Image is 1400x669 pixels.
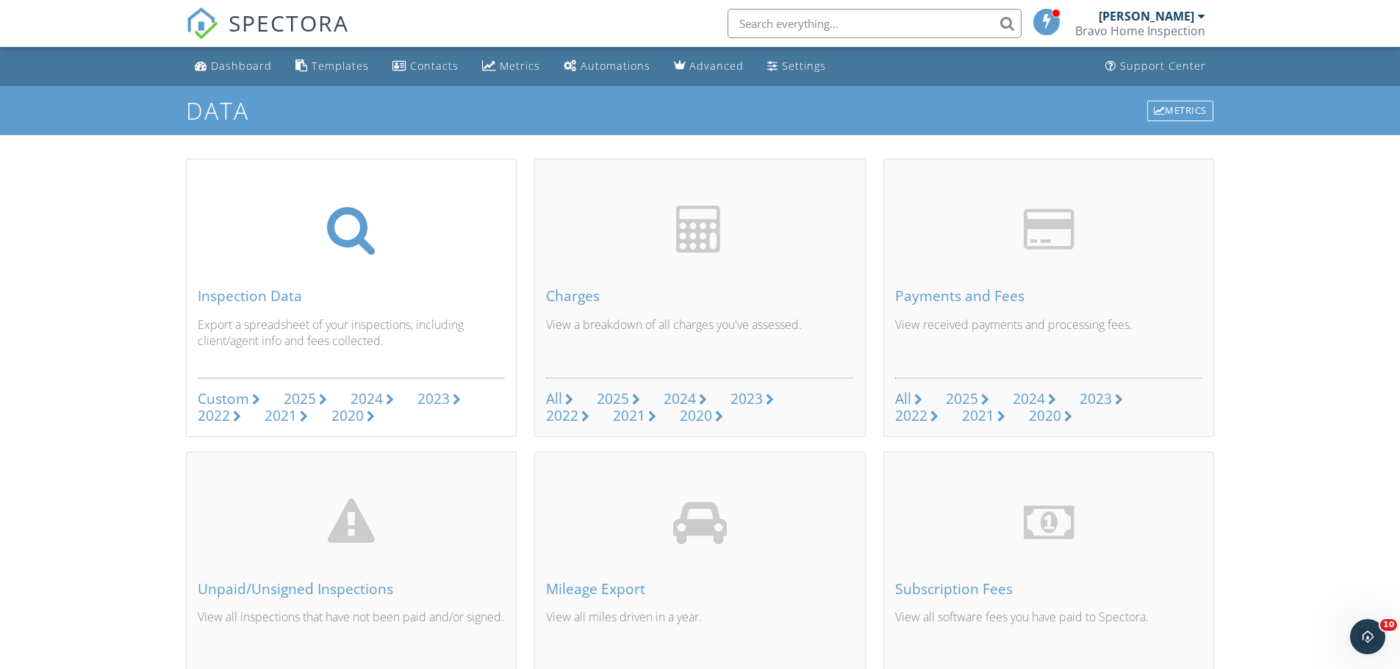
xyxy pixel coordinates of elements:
a: Support Center [1099,53,1212,80]
div: Support Center [1120,59,1206,73]
span: View all miles driven in a year. [546,609,702,625]
div: 2021 [613,405,645,425]
div: 2025 [284,388,316,408]
p: View all software fees you have paid to Spectora. [895,609,1203,658]
a: Metrics [476,53,546,80]
div: Bravo Home Inspection [1075,23,1205,38]
a: 2023 [1080,391,1123,408]
a: Automations (Basic) [558,53,656,80]
a: 2020 [680,408,723,424]
div: 2021 [962,405,994,425]
a: Contacts [387,53,464,80]
a: Custom [198,391,260,408]
div: 2024 [351,388,383,408]
div: 2022 [198,405,230,425]
div: Payments and Fees [895,288,1203,304]
div: 2023 [417,388,450,408]
div: [PERSON_NAME] [1099,9,1194,23]
div: 2023 [1080,388,1112,408]
div: Unpaid/Unsigned Inspections [198,581,506,597]
div: 2022 [546,405,578,425]
div: 2024 [1013,388,1045,408]
a: Dashboard [189,53,278,80]
a: 2023 [730,391,774,408]
iframe: Intercom live chat [1350,619,1385,654]
a: 2023 [417,391,461,408]
a: 2021 [265,408,308,424]
div: Metrics [500,59,540,73]
div: 2024 [664,388,696,408]
a: Advanced [668,53,750,80]
a: 2025 [946,391,989,408]
a: 2024 [351,391,394,408]
div: Settings [782,59,826,73]
div: Custom [198,388,249,408]
a: 2025 [597,391,640,408]
div: Subscription Fees [895,581,1203,597]
h1: Data [186,98,1215,123]
a: Settings [761,53,832,80]
div: All [546,388,562,408]
div: 2025 [946,388,978,408]
div: Metrics [1147,101,1213,121]
div: 2025 [597,388,629,408]
a: 2020 [1029,408,1072,424]
div: 2020 [331,405,364,425]
a: 2022 [546,408,589,424]
p: Export a spreadsheet of your inspections, including client/agent info and fees collected. [198,317,506,366]
div: Dashboard [211,59,272,73]
a: SPECTORA [186,20,349,51]
p: View all inspections that have not been paid and/or signed. [198,609,506,658]
a: Metrics [1146,99,1215,123]
a: 2025 [284,391,327,408]
p: View received payments and processing fees. [895,317,1203,366]
a: 2024 [1013,391,1056,408]
a: All [546,391,573,408]
span: SPECTORA [229,7,349,38]
div: 2021 [265,405,297,425]
a: All [895,391,922,408]
a: 2024 [664,391,707,408]
div: Mileage Export [546,581,854,597]
div: Charges [546,288,854,304]
a: 2021 [962,408,1005,424]
a: 2021 [613,408,656,424]
div: 2023 [730,388,763,408]
a: Templates [290,53,375,80]
div: 2020 [1029,405,1061,425]
a: 2022 [895,408,938,424]
div: 2022 [895,405,927,425]
div: Contacts [410,59,459,73]
div: Advanced [689,59,744,73]
img: The Best Home Inspection Software - Spectora [186,7,218,40]
span: 10 [1380,619,1397,631]
a: 2020 [331,408,375,424]
div: Templates [312,59,369,73]
a: 2022 [198,408,241,424]
div: 2020 [680,405,712,425]
div: Inspection Data [198,288,506,304]
p: View a breakdown of all charges you've assessed. [546,317,854,366]
div: Automations [581,59,650,73]
input: Search everything... [728,9,1022,38]
div: All [895,388,911,408]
